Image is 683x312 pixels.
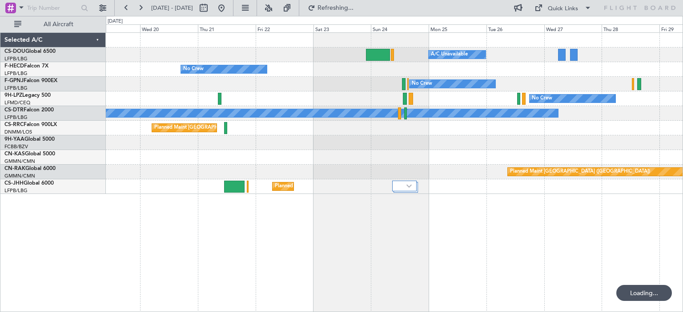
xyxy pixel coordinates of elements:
span: CN-RAK [4,166,25,171]
div: Wed 27 [544,24,602,32]
button: All Aircraft [10,17,96,32]
a: F-HECDFalcon 7X [4,63,48,69]
span: CS-RRC [4,122,24,127]
div: Sat 23 [313,24,371,32]
a: CN-RAKGlobal 6000 [4,166,56,171]
a: 9H-LPZLegacy 500 [4,93,51,98]
div: Quick Links [548,4,578,13]
div: Sun 24 [371,24,429,32]
span: CS-DOU [4,49,25,54]
span: F-GPNJ [4,78,24,83]
a: CS-DOUGlobal 6500 [4,49,56,54]
div: Thu 21 [198,24,256,32]
a: GMMN/CMN [4,158,35,165]
span: F-HECD [4,63,24,69]
span: 9H-LPZ [4,93,22,98]
button: Quick Links [530,1,596,15]
a: LFPB/LBG [4,114,28,121]
a: LFMD/CEQ [4,99,30,106]
a: LFPB/LBG [4,85,28,91]
span: CS-JHH [4,181,24,186]
a: LFPB/LBG [4,187,28,194]
span: Refreshing... [317,5,354,11]
a: GMMN/CMN [4,173,35,179]
span: CN-KAS [4,151,25,157]
a: CN-KASGlobal 5000 [4,151,55,157]
a: CS-DTRFalcon 2000 [4,107,54,113]
a: 9H-YAAGlobal 5000 [4,137,55,142]
div: Planned Maint [GEOGRAPHIC_DATA] ([GEOGRAPHIC_DATA]) [154,121,294,134]
div: Tue 19 [83,24,141,32]
a: F-GPNJFalcon 900EX [4,78,57,83]
div: Wed 20 [140,24,198,32]
span: All Aircraft [23,21,94,28]
div: No Crew [183,63,204,76]
button: Refreshing... [304,1,357,15]
a: LFPB/LBG [4,55,28,62]
span: CS-DTR [4,107,24,113]
div: [DATE] [108,18,123,25]
div: Fri 22 [256,24,313,32]
a: CS-JHHGlobal 6000 [4,181,54,186]
a: DNMM/LOS [4,129,32,135]
div: Tue 26 [486,24,544,32]
div: Thu 28 [602,24,659,32]
img: arrow-gray.svg [406,184,412,188]
div: A/C Unavailable [431,48,468,61]
a: CS-RRCFalcon 900LX [4,122,57,127]
div: Mon 25 [429,24,486,32]
div: No Crew [412,77,432,91]
a: LFPB/LBG [4,70,28,77]
div: Loading... [616,285,672,301]
input: Trip Number [27,1,78,15]
div: Planned Maint [GEOGRAPHIC_DATA] ([GEOGRAPHIC_DATA]) [510,165,650,178]
span: 9H-YAA [4,137,24,142]
div: Planned Maint [GEOGRAPHIC_DATA] ([GEOGRAPHIC_DATA]) [275,180,415,193]
span: [DATE] - [DATE] [151,4,193,12]
div: No Crew [532,92,552,105]
a: FCBB/BZV [4,143,28,150]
